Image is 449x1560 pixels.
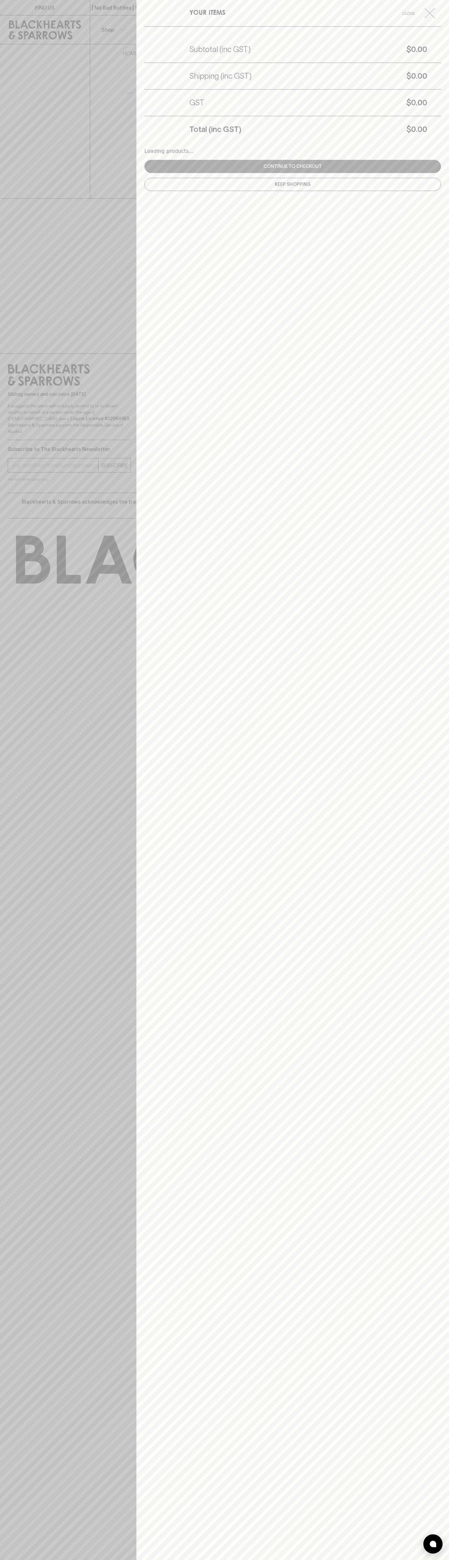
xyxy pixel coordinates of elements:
[204,98,427,108] h5: $0.00
[430,1541,436,1547] img: bubble-icon
[241,124,427,134] h5: $0.00
[189,71,252,81] h5: Shipping (inc GST)
[252,71,427,81] h5: $0.00
[144,147,441,155] div: Loading products...
[189,124,241,134] h5: Total (inc GST)
[395,8,440,18] button: Close
[189,44,251,55] h5: Subtotal (inc GST)
[251,44,427,55] h5: $0.00
[144,178,441,191] button: Keep Shopping
[189,98,204,108] h5: GST
[189,8,225,18] h6: YOUR ITEMS
[395,10,422,17] span: Close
